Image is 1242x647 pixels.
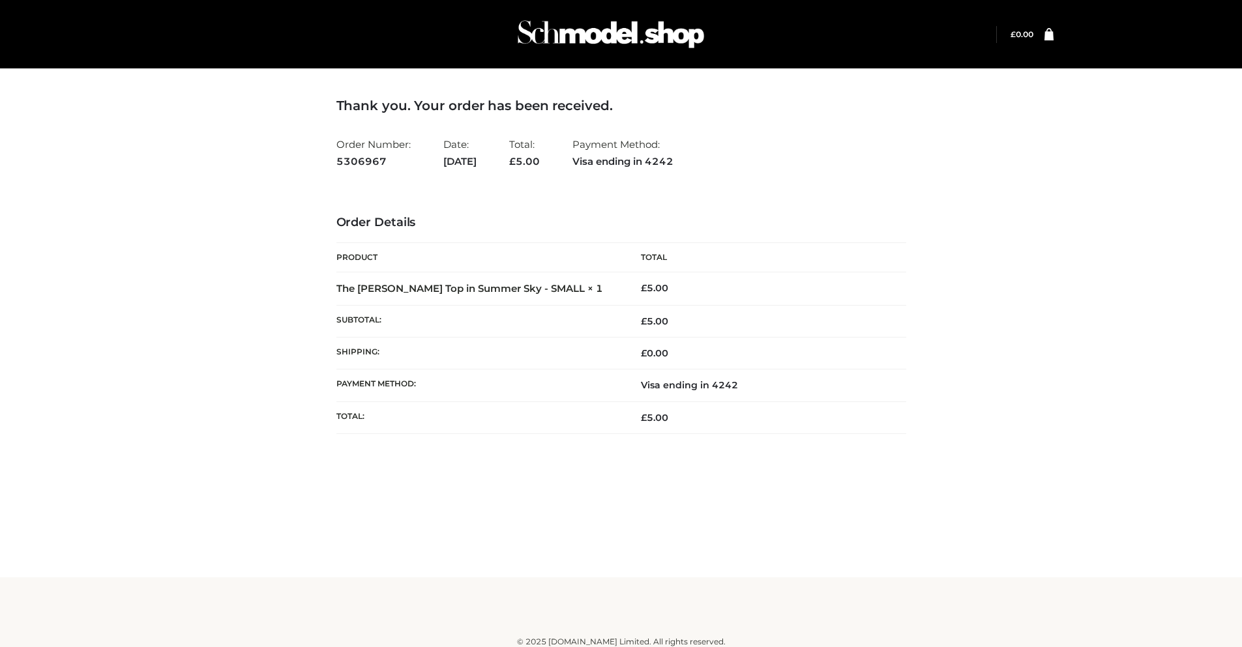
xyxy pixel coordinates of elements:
[443,133,477,173] li: Date:
[336,133,411,173] li: Order Number:
[336,153,411,170] strong: 5306967
[1011,29,1033,39] a: £0.00
[336,243,621,272] th: Product
[336,338,621,369] th: Shipping:
[336,369,621,401] th: Payment method:
[336,305,621,337] th: Subtotal:
[1011,29,1016,39] span: £
[572,133,673,173] li: Payment Method:
[641,282,647,294] span: £
[641,412,647,424] span: £
[509,155,540,167] span: 5.00
[641,347,647,359] span: £
[336,282,585,295] a: The [PERSON_NAME] Top in Summer Sky - SMALL
[621,243,906,272] th: Total
[641,347,668,359] bdi: 0.00
[509,155,516,167] span: £
[641,412,668,424] span: 5.00
[509,133,540,173] li: Total:
[572,153,673,170] strong: Visa ending in 4242
[1011,29,1033,39] bdi: 0.00
[641,315,668,327] span: 5.00
[336,401,621,433] th: Total:
[621,369,906,401] td: Visa ending in 4242
[641,315,647,327] span: £
[336,98,906,113] h3: Thank you. Your order has been received.
[513,8,709,60] img: Schmodel Admin 964
[641,282,668,294] bdi: 5.00
[443,153,477,170] strong: [DATE]
[336,216,906,230] h3: Order Details
[587,282,603,295] strong: × 1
